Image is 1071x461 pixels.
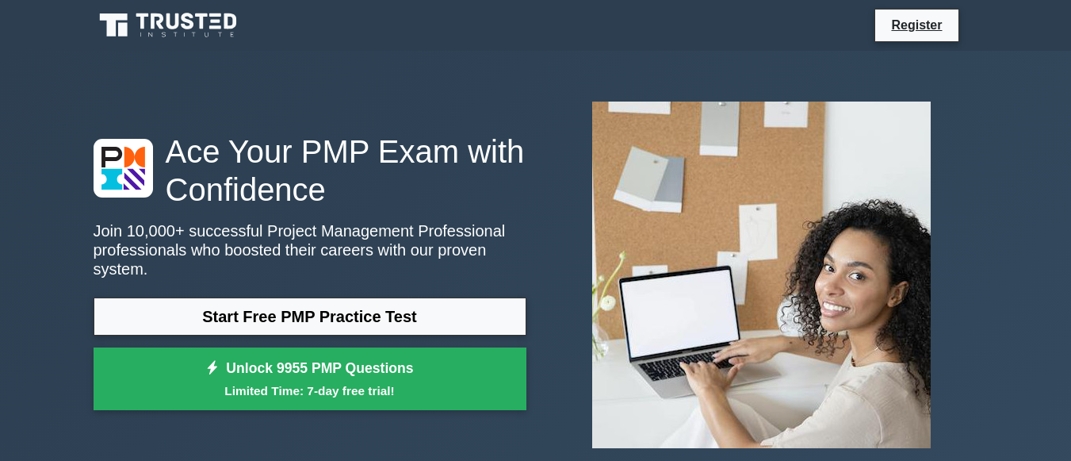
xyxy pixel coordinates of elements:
[94,221,526,279] p: Join 10,000+ successful Project Management Professional professionals who boosted their careers w...
[882,15,951,35] a: Register
[94,298,526,336] a: Start Free PMP Practice Test
[113,382,507,400] small: Limited Time: 7-day free trial!
[94,133,526,209] h1: Ace Your PMP Exam with Confidence
[94,348,526,411] a: Unlock 9955 PMP QuestionsLimited Time: 7-day free trial!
